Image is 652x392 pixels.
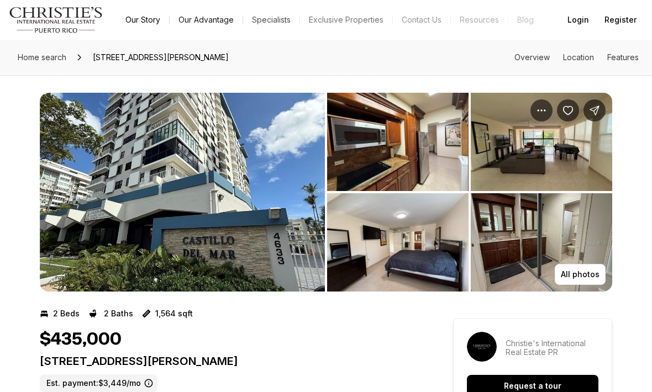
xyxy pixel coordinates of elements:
button: View image gallery [471,93,612,191]
p: All photos [561,270,600,279]
button: Property options [530,99,553,121]
button: Save Property: 4633 Ave Isla Verde COND CASTILLO DEL MAR #201 [557,99,579,121]
a: Skip to: Features [607,52,639,62]
button: View image gallery [327,193,469,292]
a: Specialists [243,12,299,28]
span: Login [567,15,589,24]
a: Exclusive Properties [300,12,392,28]
button: Register [598,9,643,31]
p: Request a tour [504,382,561,390]
button: View image gallery [471,193,612,292]
nav: Page section menu [514,53,639,62]
a: Our Story [117,12,169,28]
p: [STREET_ADDRESS][PERSON_NAME] [40,354,413,368]
a: Skip to: Location [563,52,594,62]
img: logo [9,7,103,33]
a: Blog [508,12,543,28]
p: 1,564 sqft [155,309,193,318]
span: [STREET_ADDRESS][PERSON_NAME] [88,49,233,66]
li: 2 of 4 [327,93,612,292]
a: Home search [13,49,71,66]
label: Est. payment: $3,449/mo [40,374,157,392]
a: Our Advantage [170,12,243,28]
a: Resources [451,12,508,28]
li: 1 of 4 [40,93,325,292]
span: Register [604,15,637,24]
button: View image gallery [40,93,325,292]
button: View image gallery [327,93,469,191]
h1: $435,000 [40,329,122,350]
button: Share Property: 4633 Ave Isla Verde COND CASTILLO DEL MAR #201 [583,99,606,121]
p: Christie's International Real Estate PR [506,339,598,357]
a: Skip to: Overview [514,52,550,62]
div: Listing Photos [40,93,612,292]
button: All photos [555,264,606,285]
p: 2 Baths [104,309,133,318]
button: Contact Us [393,12,450,28]
button: Login [561,9,596,31]
p: 2 Beds [53,309,80,318]
span: Home search [18,52,66,62]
